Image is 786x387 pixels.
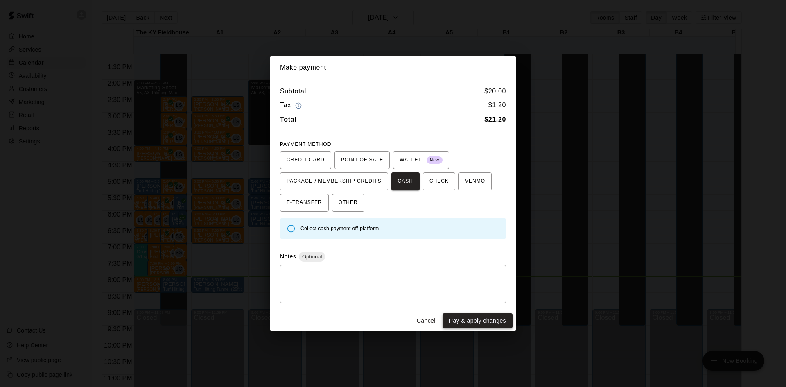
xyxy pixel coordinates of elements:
[280,151,331,169] button: CREDIT CARD
[287,196,322,209] span: E-TRANSFER
[393,151,449,169] button: WALLET New
[339,196,358,209] span: OTHER
[287,154,325,167] span: CREDIT CARD
[280,116,296,123] b: Total
[465,175,485,188] span: VENMO
[341,154,383,167] span: POINT OF SALE
[300,226,379,231] span: Collect cash payment off-platform
[270,56,516,79] h2: Make payment
[391,172,420,190] button: CASH
[488,100,506,111] h6: $ 1.20
[280,86,306,97] h6: Subtotal
[332,194,364,212] button: OTHER
[443,313,513,328] button: Pay & apply changes
[423,172,455,190] button: CHECK
[280,172,388,190] button: PACKAGE / MEMBERSHIP CREDITS
[280,253,296,260] label: Notes
[413,313,439,328] button: Cancel
[427,155,443,166] span: New
[280,141,331,147] span: PAYMENT METHOD
[280,194,329,212] button: E-TRANSFER
[429,175,449,188] span: CHECK
[299,253,325,260] span: Optional
[398,175,413,188] span: CASH
[400,154,443,167] span: WALLET
[334,151,390,169] button: POINT OF SALE
[484,86,506,97] h6: $ 20.00
[458,172,492,190] button: VENMO
[280,100,304,111] h6: Tax
[484,116,506,123] b: $ 21.20
[287,175,382,188] span: PACKAGE / MEMBERSHIP CREDITS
